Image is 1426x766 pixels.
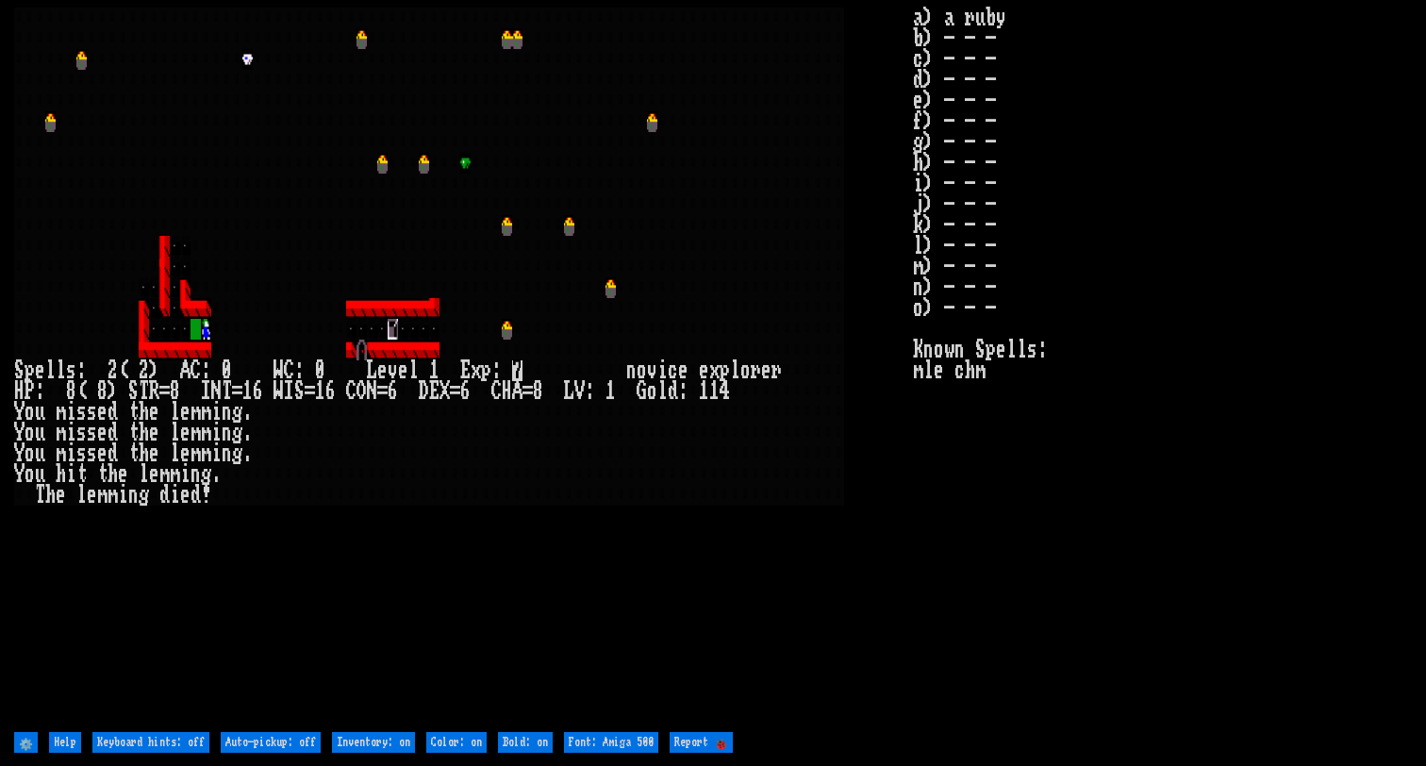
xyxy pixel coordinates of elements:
[325,381,336,402] div: 6
[564,381,574,402] div: L
[450,381,460,402] div: =
[408,360,419,381] div: l
[356,381,367,402] div: O
[118,360,128,381] div: (
[66,464,76,485] div: i
[87,443,97,464] div: s
[439,381,450,402] div: X
[92,732,209,753] input: Keyboard hints: off
[191,423,201,443] div: m
[574,381,585,402] div: V
[274,381,284,402] div: W
[699,381,709,402] div: 1
[35,485,45,506] div: T
[709,360,720,381] div: x
[294,381,305,402] div: S
[180,464,191,485] div: i
[139,485,149,506] div: g
[201,464,211,485] div: g
[222,381,232,402] div: T
[481,360,491,381] div: p
[35,443,45,464] div: u
[647,381,657,402] div: o
[159,485,170,506] div: d
[170,485,180,506] div: i
[180,443,191,464] div: e
[35,381,45,402] div: :
[149,423,159,443] div: e
[128,485,139,506] div: n
[346,381,356,402] div: C
[87,423,97,443] div: s
[626,360,637,381] div: n
[87,402,97,423] div: s
[491,360,502,381] div: :
[97,485,108,506] div: m
[56,423,66,443] div: m
[108,464,118,485] div: h
[460,381,471,402] div: 6
[201,360,211,381] div: :
[471,360,481,381] div: x
[108,381,118,402] div: )
[97,464,108,485] div: t
[678,381,688,402] div: :
[315,360,325,381] div: 0
[159,464,170,485] div: m
[253,381,263,402] div: 6
[45,360,56,381] div: l
[170,464,180,485] div: m
[429,360,439,381] div: 1
[211,381,222,402] div: N
[564,732,658,753] input: Font: Amiga 500
[284,381,294,402] div: I
[25,423,35,443] div: o
[274,360,284,381] div: W
[56,443,66,464] div: m
[222,360,232,381] div: 0
[76,485,87,506] div: l
[14,402,25,423] div: Y
[149,402,159,423] div: e
[87,485,97,506] div: e
[398,360,408,381] div: e
[118,464,128,485] div: e
[14,732,38,753] input: ⚙️
[128,402,139,423] div: t
[108,402,118,423] div: d
[97,443,108,464] div: e
[502,381,512,402] div: H
[56,402,66,423] div: m
[491,381,502,402] div: C
[35,360,45,381] div: e
[771,360,782,381] div: r
[232,402,242,423] div: g
[657,360,668,381] div: i
[730,360,740,381] div: l
[242,402,253,423] div: .
[108,360,118,381] div: 2
[201,423,211,443] div: m
[668,360,678,381] div: c
[419,381,429,402] div: D
[585,381,595,402] div: :
[14,381,25,402] div: H
[222,402,232,423] div: n
[637,381,647,402] div: G
[388,381,398,402] div: 6
[367,381,377,402] div: N
[35,464,45,485] div: u
[149,360,159,381] div: )
[761,360,771,381] div: e
[913,8,1412,727] stats: a) a ruby b) - - - c) - - - d) - - - e) - - - f) - - - g) - - - h) - - - i) - - - j) - - - k) - -...
[332,732,415,753] input: Inventory: on
[159,381,170,402] div: =
[222,443,232,464] div: n
[149,381,159,402] div: R
[139,402,149,423] div: h
[460,360,471,381] div: E
[720,360,730,381] div: p
[709,381,720,402] div: 1
[66,443,76,464] div: i
[670,732,733,753] input: Report 🐞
